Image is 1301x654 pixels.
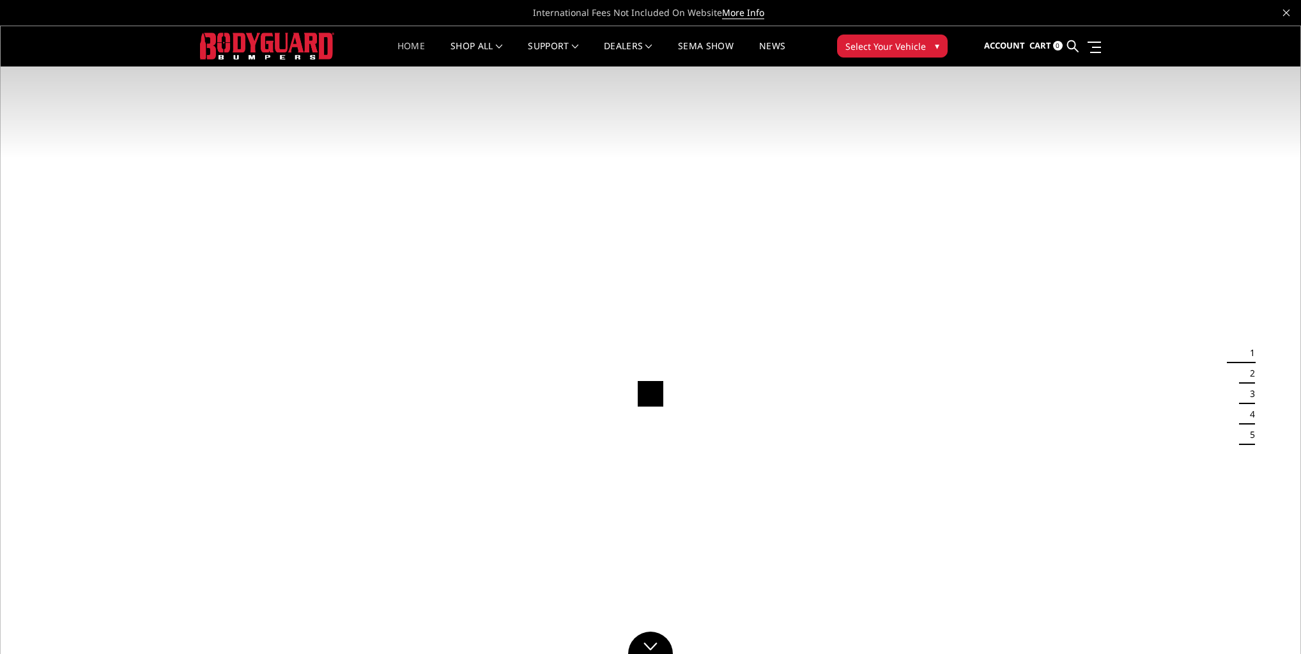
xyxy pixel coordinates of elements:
a: SEMA Show [678,42,734,66]
img: BODYGUARD BUMPERS [200,33,334,59]
span: Account [984,40,1025,51]
button: 3 of 5 [1242,384,1255,404]
span: Cart [1029,40,1051,51]
span: Select Your Vehicle [845,40,926,53]
a: Cart 0 [1029,29,1063,63]
a: Dealers [604,42,652,66]
button: 4 of 5 [1242,404,1255,424]
a: News [759,42,785,66]
button: Select Your Vehicle [837,35,948,58]
a: Account [984,29,1025,63]
span: ▾ [935,39,939,52]
button: 5 of 5 [1242,424,1255,445]
button: 1 of 5 [1242,343,1255,363]
a: Click to Down [628,632,673,654]
span: 0 [1053,41,1063,51]
button: 2 of 5 [1242,363,1255,384]
a: More Info [722,6,764,19]
a: Home [397,42,425,66]
a: shop all [450,42,502,66]
a: Support [528,42,578,66]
